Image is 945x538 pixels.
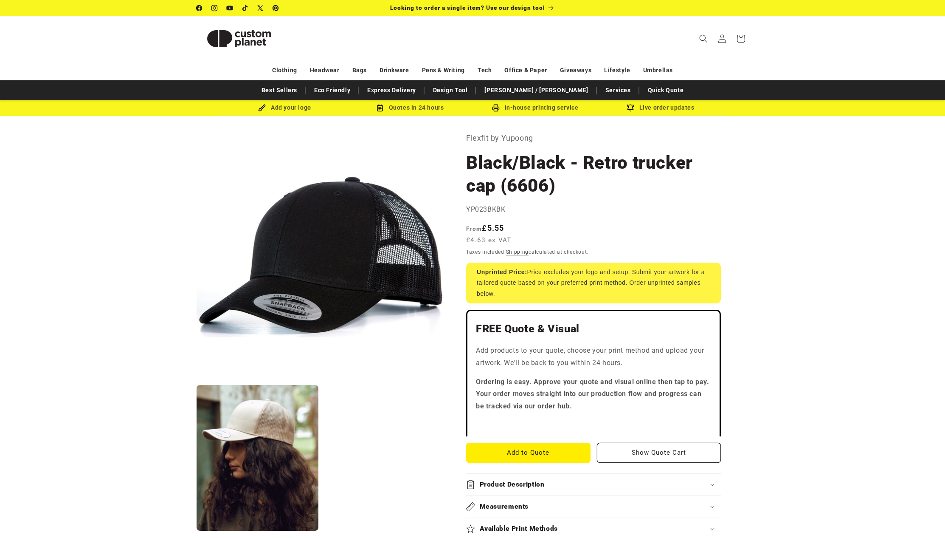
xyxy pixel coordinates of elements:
[347,102,472,113] div: Quotes in 24 hours
[466,496,721,518] summary: Measurements
[480,502,529,511] h2: Measurements
[472,102,598,113] div: In-house printing service
[643,63,673,78] a: Umbrellas
[466,225,482,232] span: From
[601,83,635,98] a: Services
[480,524,558,533] h2: Available Print Methods
[363,83,420,98] a: Express Delivery
[466,474,721,496] summary: Product Description
[476,345,711,369] p: Add products to your quote, choose your print method and upload your artwork. We'll be back to yo...
[504,63,547,78] a: Office & Paper
[477,269,527,275] strong: Unprinted Price:
[478,63,492,78] a: Tech
[380,63,409,78] a: Drinkware
[272,63,297,78] a: Clothing
[429,83,472,98] a: Design Tool
[476,419,711,428] iframe: Customer reviews powered by Trustpilot
[476,322,711,336] h2: FREE Quote & Visual
[506,249,529,255] a: Shipping
[258,104,266,112] img: Brush Icon
[466,205,505,213] span: YP023BKBK
[352,63,367,78] a: Bags
[466,263,721,303] div: Price excludes your logo and setup. Submit your artwork for a tailored quote based on your prefer...
[604,63,630,78] a: Lifestyle
[197,131,445,531] media-gallery: Gallery Viewer
[466,443,591,463] button: Add to Quote
[627,104,634,112] img: Order updates
[466,224,504,232] strong: £5.55
[480,83,592,98] a: [PERSON_NAME] / [PERSON_NAME]
[376,104,384,112] img: Order Updates Icon
[597,443,721,463] button: Show Quote Cart
[466,235,512,245] span: £4.63 ex VAT
[492,104,500,112] img: In-house printing
[194,16,285,61] a: Custom Planet
[310,83,354,98] a: Eco Friendly
[310,63,340,78] a: Headwear
[257,83,301,98] a: Best Sellers
[466,131,721,145] p: Flexfit by Yupoong
[222,102,347,113] div: Add your logo
[560,63,591,78] a: Giveaways
[694,29,713,48] summary: Search
[480,480,545,489] h2: Product Description
[422,63,465,78] a: Pens & Writing
[466,248,721,256] div: Taxes included. calculated at checkout.
[197,20,281,58] img: Custom Planet
[598,102,723,113] div: Live order updates
[466,151,721,197] h1: Black/Black - Retro trucker cap (6606)
[644,83,688,98] a: Quick Quote
[476,378,709,411] strong: Ordering is easy. Approve your quote and visual online then tap to pay. Your order moves straight...
[390,4,545,11] span: Looking to order a single item? Use our design tool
